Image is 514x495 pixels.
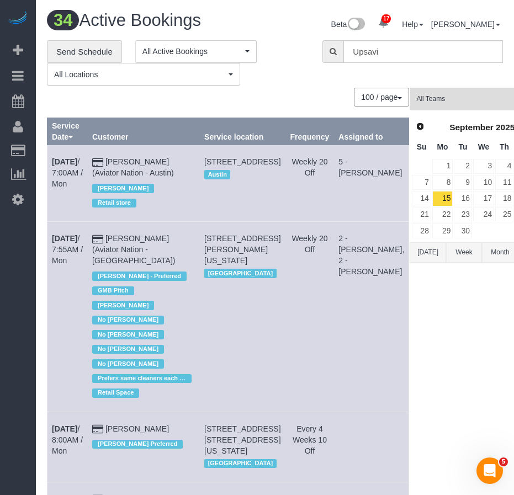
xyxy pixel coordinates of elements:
[473,207,494,222] a: 24
[204,269,277,278] span: [GEOGRAPHIC_DATA]
[52,234,83,265] a: [DATE]/ 7:55AM / Mon
[354,88,409,107] nav: Pagination navigation
[200,412,285,482] td: Service location
[454,175,472,190] a: 9
[92,184,154,193] span: [PERSON_NAME]
[47,11,227,30] h1: Active Bookings
[88,118,200,145] th: Customer
[285,412,334,482] td: Frequency
[47,222,88,412] td: Schedule date
[92,301,154,310] span: [PERSON_NAME]
[437,142,448,151] span: Monday
[92,388,139,397] span: Retail Space
[446,242,482,263] button: Week
[334,222,409,412] td: Assigned to
[412,119,428,135] a: Prev
[47,412,88,482] td: Schedule date
[142,46,242,57] span: All Active Bookings
[92,159,103,167] i: Credit Card Payment
[432,223,453,238] a: 29
[412,191,431,206] a: 14
[92,359,164,368] span: No [PERSON_NAME]
[92,286,134,295] span: GMB Pitch
[347,18,365,32] img: New interface
[52,424,83,455] a: [DATE]/ 8:00AM / Mon
[92,234,175,265] a: [PERSON_NAME] (Aviator Nation - [GEOGRAPHIC_DATA])
[47,145,88,222] td: Schedule date
[88,222,200,412] td: Customer
[454,223,472,238] a: 30
[412,223,431,238] a: 28
[47,118,88,145] th: Service Date
[204,456,280,471] div: Location
[473,191,494,206] a: 17
[200,118,285,145] th: Service location
[47,10,79,30] span: 34
[92,157,174,177] a: [PERSON_NAME] (Aviator Nation - Austin)
[200,222,285,412] td: Service location
[449,123,494,132] span: September
[200,145,285,222] td: Service location
[334,412,409,482] td: Assigned to
[135,40,257,63] button: All Active Bookings
[402,20,423,29] a: Help
[412,175,431,190] a: 7
[410,242,446,263] button: [DATE]
[92,316,164,324] span: No [PERSON_NAME]
[204,234,280,265] span: [STREET_ADDRESS][PERSON_NAME][US_STATE]
[285,222,334,412] td: Frequency
[331,20,365,29] a: Beta
[204,167,280,182] div: Location
[432,175,453,190] a: 8
[412,207,431,222] a: 21
[92,236,103,243] i: Credit Card Payment
[354,88,409,107] button: 100 / page
[285,145,334,222] td: Frequency
[500,142,509,151] span: Thursday
[373,11,394,35] a: 17
[432,191,453,206] a: 15
[105,424,169,433] a: [PERSON_NAME]
[52,157,77,166] b: [DATE]
[473,159,494,174] a: 3
[381,14,391,23] span: 17
[47,63,240,86] button: All Locations
[478,142,490,151] span: Wednesday
[52,157,83,188] a: [DATE]/ 7:00AM / Mon
[416,122,425,131] span: Prev
[92,440,183,449] span: [PERSON_NAME] Preferred
[334,145,409,222] td: Assigned to
[495,191,513,206] a: 18
[499,457,508,466] span: 5
[54,69,226,80] span: All Locations
[343,40,503,63] input: Enter the first 3 letters of the name to search
[92,374,192,383] span: Prefers same cleaners each time
[432,207,453,222] a: 22
[473,175,494,190] a: 10
[92,425,103,433] i: Credit Card Payment
[204,424,280,455] span: [STREET_ADDRESS] [STREET_ADDRESS][US_STATE]
[92,345,164,354] span: No [PERSON_NAME]
[417,142,427,151] span: Sunday
[92,330,164,339] span: No [PERSON_NAME]
[454,191,472,206] a: 16
[47,40,122,63] a: Send Schedule
[476,457,503,484] iframe: Intercom live chat
[459,142,468,151] span: Tuesday
[495,159,513,174] a: 4
[7,11,29,26] img: Automaid Logo
[431,20,500,29] a: [PERSON_NAME]
[454,159,472,174] a: 2
[204,170,230,179] span: Austin
[334,118,409,145] th: Assigned to
[495,175,513,190] a: 11
[92,199,136,207] span: Retail store
[52,234,77,243] b: [DATE]
[204,459,277,468] span: [GEOGRAPHIC_DATA]
[204,266,280,280] div: Location
[495,207,513,222] a: 25
[204,157,280,166] span: [STREET_ADDRESS]
[88,412,200,482] td: Customer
